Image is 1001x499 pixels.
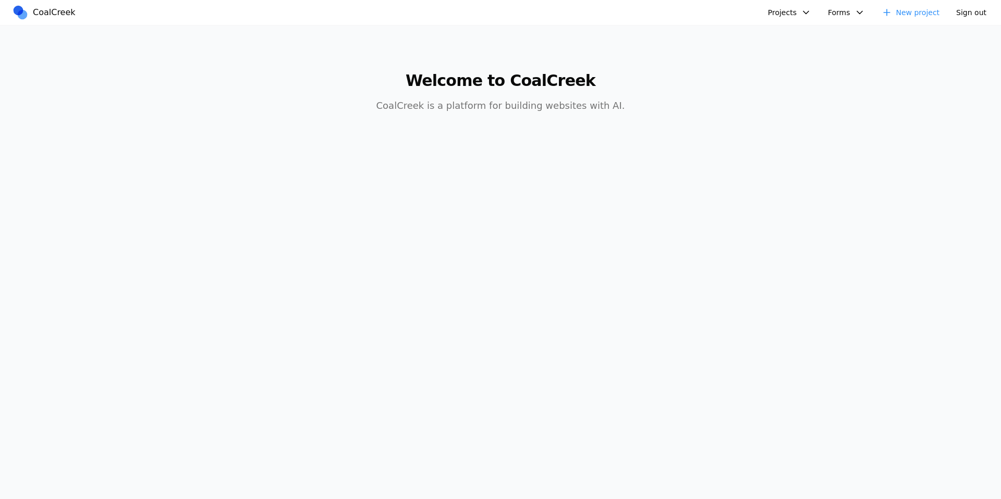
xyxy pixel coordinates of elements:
[300,98,701,113] p: CoalCreek is a platform for building websites with AI.
[822,4,871,21] button: Forms
[300,71,701,90] h1: Welcome to CoalCreek
[762,4,817,21] button: Projects
[875,4,946,21] a: New project
[33,6,76,19] span: CoalCreek
[12,5,80,20] a: CoalCreek
[950,4,993,21] button: Sign out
